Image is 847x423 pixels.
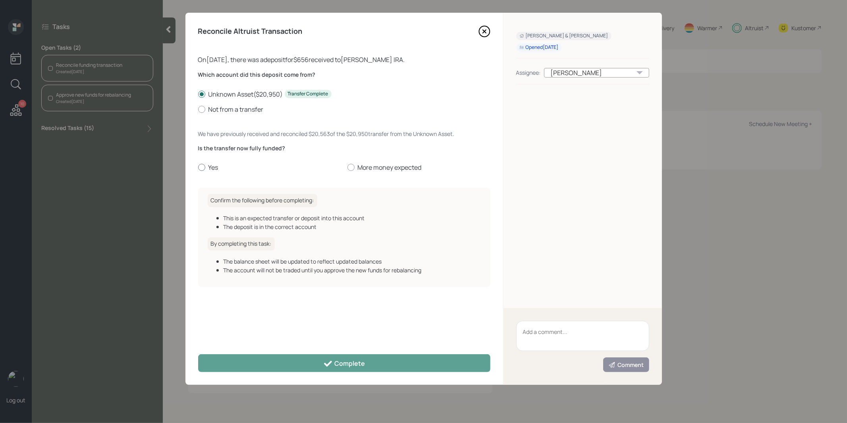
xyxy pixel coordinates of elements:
button: Comment [603,357,649,372]
div: This is an expected transfer or deposit into this account [224,214,481,222]
div: Opened [DATE] [519,44,559,51]
label: Not from a transfer [198,105,490,114]
div: Comment [608,361,644,369]
label: Which account did this deposit come from? [198,71,490,79]
button: Complete [198,354,490,372]
label: More money expected [347,163,490,172]
div: Complete [323,359,365,369]
label: Unknown Asset ( $20,950 ) [198,90,490,99]
div: On [DATE] , there was a deposit for $656 received to [PERSON_NAME] IRA . [198,55,490,64]
h6: Confirm the following before completing: [208,194,317,207]
div: The balance sheet will be updated to reflect updated balances [224,257,481,266]
div: The deposit is in the correct account [224,223,481,231]
div: We have previously received and reconciled $20,563 of the $20,950 transfer from the Unknown Asset . [198,130,490,138]
h6: By completing this task: [208,237,275,250]
div: Transfer Complete [288,91,328,97]
label: Is the transfer now fully funded? [198,144,490,152]
div: The account will not be traded until you approve the new funds for rebalancing [224,266,481,274]
div: Assignee: [516,68,541,77]
div: [PERSON_NAME] & [PERSON_NAME] [519,33,608,39]
label: Yes [198,163,341,172]
div: [PERSON_NAME] [544,68,649,78]
h4: Reconcile Altruist Transaction [198,27,303,36]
